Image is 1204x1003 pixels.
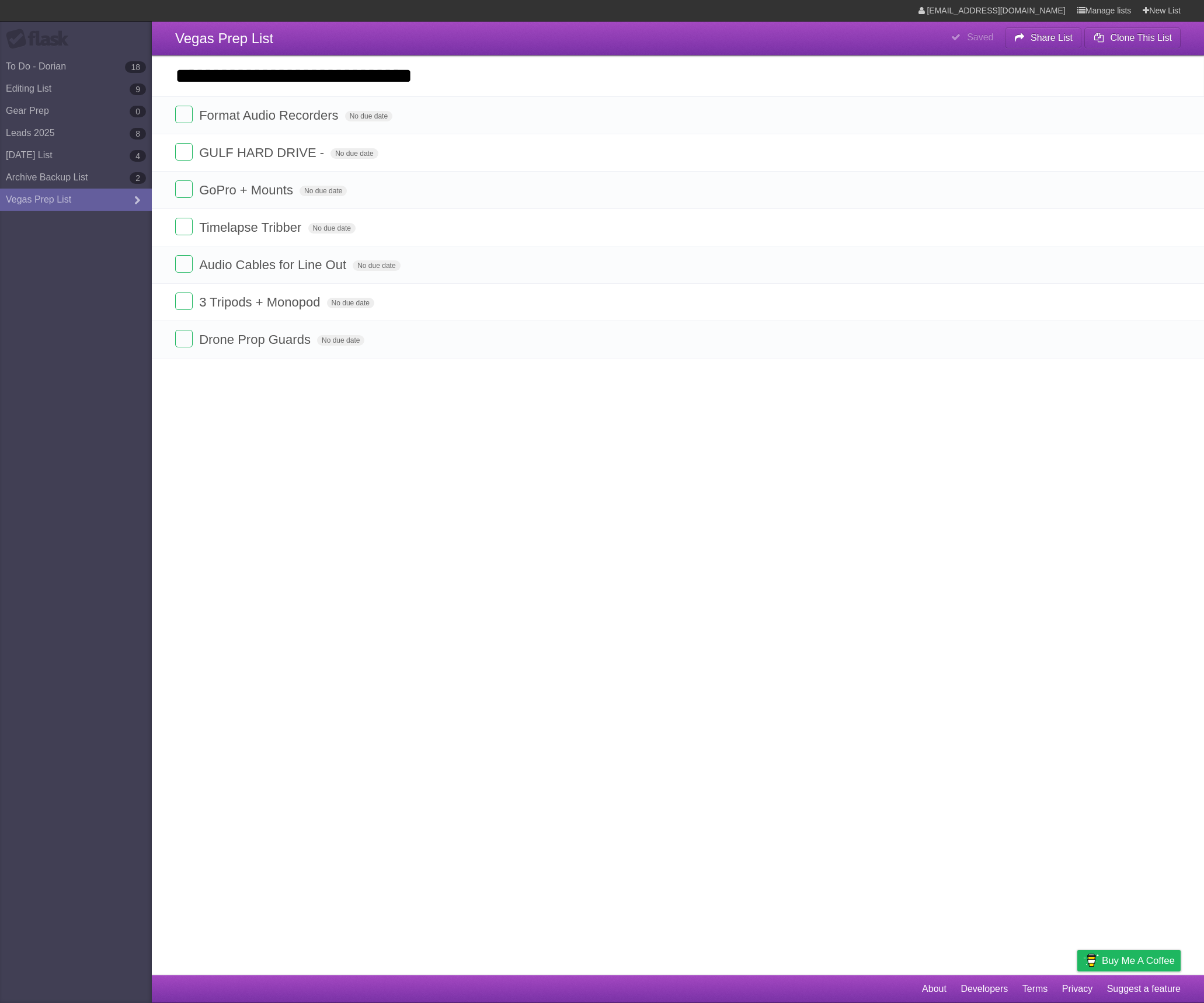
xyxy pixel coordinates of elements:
span: Buy me a coffee [1102,950,1175,971]
div: Flask [6,29,76,50]
a: Buy me a coffee [1077,950,1181,971]
a: Suggest a feature [1107,978,1181,1000]
b: 0 [130,106,146,117]
span: 3 Tripods + Monopod [199,295,323,309]
b: 8 [130,128,146,140]
label: Done [175,255,193,273]
b: Saved [967,32,993,42]
a: Developers [961,978,1008,1000]
a: About [922,978,947,1000]
b: 4 [130,150,146,162]
label: Done [175,180,193,198]
span: Vegas Prep List [175,30,273,46]
b: Clone This List [1110,33,1172,43]
span: No due date [327,298,374,308]
span: Format Audio Recorders [199,108,341,123]
label: Done [175,143,193,161]
a: Terms [1022,978,1048,1000]
button: Share List [1005,27,1082,48]
span: No due date [317,335,364,346]
button: Clone This List [1084,27,1181,48]
b: Share List [1031,33,1073,43]
label: Done [175,106,193,123]
span: Audio Cables for Line Out [199,257,349,272]
span: GoPro + Mounts [199,183,296,197]
span: No due date [330,148,378,159]
span: Timelapse Tribber [199,220,304,235]
b: 9 [130,83,146,95]
span: Drone Prop Guards [199,332,314,347]
a: Privacy [1062,978,1092,1000]
span: No due date [353,260,400,271]
label: Done [175,292,193,310]
b: 18 [125,61,146,73]
span: No due date [308,223,356,234]
label: Done [175,218,193,235]
span: No due date [345,111,392,121]
label: Done [175,330,193,347]
span: No due date [300,186,347,196]
span: GULF HARD DRIVE - [199,145,327,160]
b: 2 [130,172,146,184]
img: Buy me a coffee [1083,950,1099,970]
